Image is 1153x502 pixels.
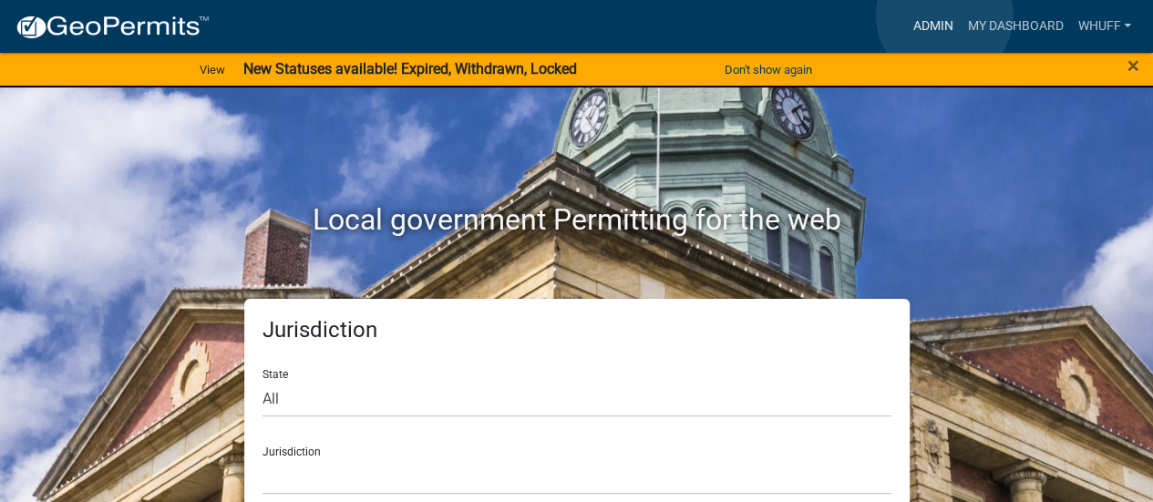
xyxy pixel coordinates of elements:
[192,55,232,85] a: View
[717,55,819,85] button: Don't show again
[1070,9,1138,44] a: whuff
[263,317,891,343] h5: Jurisdiction
[905,9,960,44] a: Admin
[960,9,1070,44] a: My Dashboard
[243,60,577,77] strong: New Statuses available! Expired, Withdrawn, Locked
[1127,55,1139,77] button: Close
[1127,53,1139,78] span: ×
[71,202,1083,237] h2: Local government Permitting for the web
